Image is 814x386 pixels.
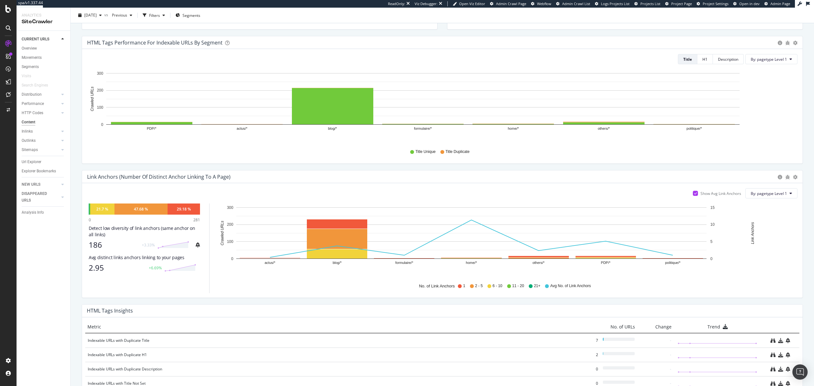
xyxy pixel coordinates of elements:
a: Admin Crawl List [556,1,590,6]
button: Previous [109,10,135,20]
a: DISAPPEARED URLS [22,190,59,204]
button: Filters [140,10,168,20]
a: CURRENT URLS [22,36,59,43]
text: 10 [710,223,715,227]
button: Segments [173,10,203,20]
a: Outlinks [22,137,59,144]
div: - [670,366,671,372]
button: [DATE] [76,10,104,20]
div: No. of Link Anchors [419,283,455,289]
a: Sitemaps [22,147,59,153]
div: Link Anchors (Number of Distinct Anchor Linking to a Page) [87,174,231,180]
span: 11 - 20 [512,283,524,289]
text: 100 [227,239,233,244]
div: download [778,367,783,372]
div: download [778,352,783,357]
div: Indexable URLs with Duplicate H1 [88,352,577,358]
span: Webflow [537,1,551,6]
span: By: pagetype Level 1 [751,191,787,196]
a: Distribution [22,91,59,98]
div: circle-info [778,41,782,45]
a: Project Page [665,1,692,6]
div: Content [22,119,35,126]
div: Outlinks [22,137,36,144]
div: Sitemaps [22,147,38,153]
span: Open Viz Editor [459,1,485,6]
text: others/* [533,261,545,265]
a: Admin Page [764,1,790,6]
text: 0 [710,257,713,261]
text: 300 [227,205,233,210]
a: Projects List [634,1,660,6]
div: Metric [87,324,578,330]
div: HTTP Codes [22,110,43,116]
div: Overview [22,45,37,52]
span: 21+ [534,283,540,289]
div: - [670,338,671,343]
div: Explorer Bookmarks [22,168,56,175]
div: bell-plus [786,381,790,386]
div: +3.33% [142,242,155,248]
a: Inlinks [22,128,59,135]
div: ReadOnly: [388,1,405,6]
div: bell-plus [786,338,790,343]
div: - [670,352,671,357]
span: Open in dev [739,1,760,6]
text: others/* [598,127,610,131]
div: Inlinks [22,128,33,135]
div: Url Explorer [22,159,41,165]
button: Title [678,54,697,64]
div: Analytics [22,13,65,18]
div: binoculars [770,367,776,372]
div: Distribution [22,91,42,98]
div: Open Intercom Messenger [792,364,808,380]
div: download [778,338,783,343]
text: actus/* [265,261,275,265]
div: Title [683,57,692,62]
svg: A chart. [87,69,791,143]
div: NEW URLS [22,181,40,188]
a: Explorer Bookmarks [22,168,66,175]
text: blog/* [333,261,342,265]
div: Search Engines [22,82,48,89]
span: Admin Crawl Page [496,1,526,6]
div: H1 [702,57,707,62]
div: binoculars [770,381,776,386]
text: home/* [466,261,477,265]
text: 5 [710,239,713,244]
div: 2 [582,352,598,358]
text: politique/* [686,127,702,131]
div: bell-plus [786,367,790,372]
a: Search Engines [22,82,54,89]
a: Open in dev [733,1,760,6]
button: Description [713,54,744,64]
div: HTML Tags Performance for Indexable URLs by Segment [87,39,223,46]
div: Avg distinct links anchors linking to your pages [89,254,200,261]
span: Logs Projects List [601,1,630,6]
div: Indexable URLs with Duplicate Description [88,366,577,372]
div: 0 [89,217,91,223]
div: Filters [149,12,160,18]
button: By: pagetype Level 1 [745,54,797,64]
a: Content [22,119,66,126]
div: bug [785,175,790,179]
div: +6.69% [149,265,162,271]
text: politique/* [665,261,681,265]
text: blog/* [328,127,337,131]
text: actus/* [237,127,247,131]
div: gear [793,41,797,45]
text: formulaire/* [395,261,413,265]
div: 2.95 [89,263,145,272]
div: Movements [22,54,42,61]
a: Movements [22,54,66,61]
text: PDP/* [601,261,611,265]
div: 7 [582,337,598,344]
text: 15 [710,205,715,210]
a: HTTP Codes [22,110,59,116]
span: Project Settings [703,1,728,6]
button: By: pagetype Level 1 [745,188,797,198]
text: 300 [97,71,103,76]
h4: HTML Tags Insights [87,307,133,315]
div: CURRENT URLS [22,36,49,43]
